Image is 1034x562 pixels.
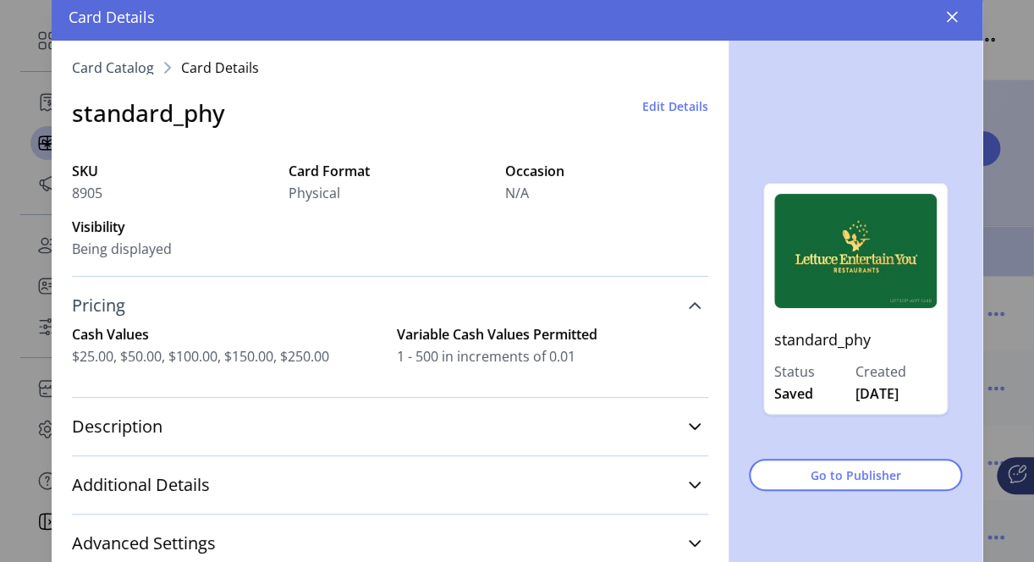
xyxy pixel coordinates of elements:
label: Created [855,361,937,382]
img: standard_phy [774,194,937,308]
span: Additional Details [72,477,210,493]
a: Card Catalog [72,61,154,74]
span: Being displayed [72,239,172,259]
a: Advanced Settings [72,525,708,562]
span: Card Details [69,6,155,29]
button: Go to Publisher [749,459,962,491]
span: Card Details [181,61,259,74]
p: standard_phy [774,318,937,361]
label: Occasion [505,161,708,181]
span: Pricing [72,297,125,314]
span: 1 - 500 in increments of 0.01 [397,346,708,366]
label: Cash Values [72,324,383,344]
h3: standard_phy [72,95,225,130]
label: Visibility [72,217,275,237]
span: Go to Publisher [771,466,940,484]
label: Status [774,361,855,382]
span: $25.00, $50.00, $100.00, $150.00, $250.00 [72,346,383,366]
a: Additional Details [72,466,708,504]
span: Description [72,418,162,435]
span: N/A [505,183,529,203]
span: 8905 [72,183,102,203]
a: Pricing [72,287,708,324]
label: Card Format [289,161,492,181]
label: SKU [72,161,275,181]
span: Advanced Settings [72,535,216,552]
label: Variable Cash Values Permitted [397,324,708,344]
a: Description [72,408,708,445]
span: Saved [774,383,813,404]
span: [DATE] [855,383,899,404]
div: Pricing [72,324,708,387]
span: Physical [289,183,340,203]
button: Edit Details [642,97,708,115]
